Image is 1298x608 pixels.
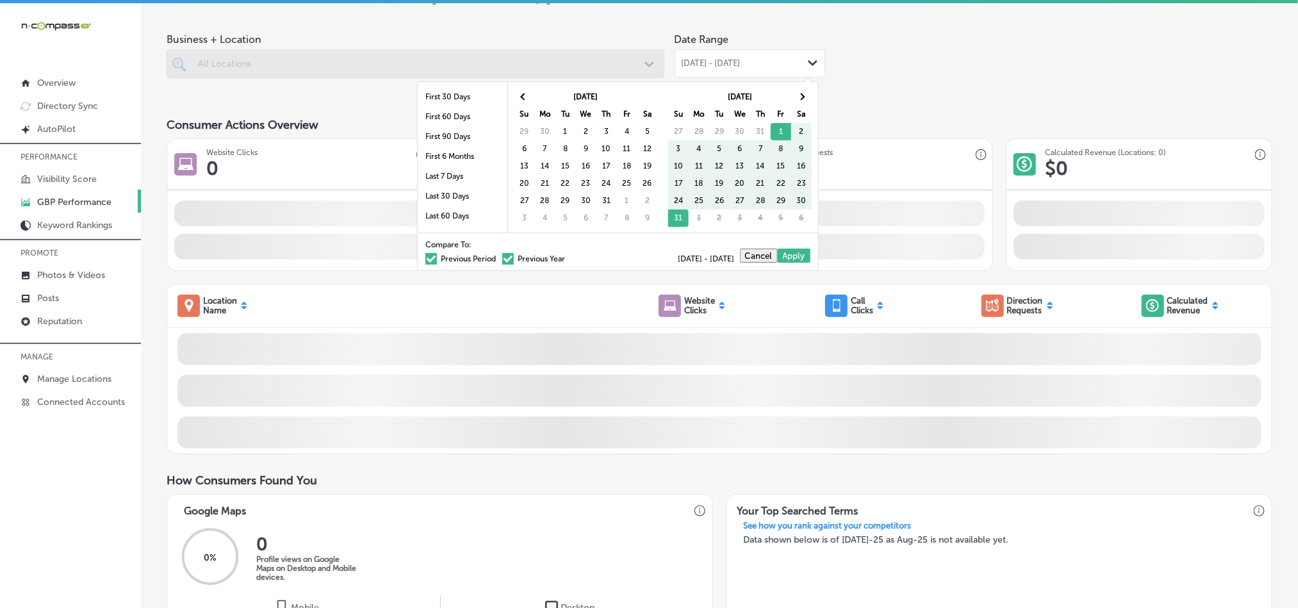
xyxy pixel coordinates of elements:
[418,127,507,147] li: First 90 Days
[791,140,812,158] td: 9
[791,123,812,140] td: 2
[668,106,689,123] th: Su
[689,192,709,210] td: 25
[771,175,791,192] td: 22
[555,175,575,192] td: 22
[37,220,112,231] p: Keyword Rankings
[637,210,657,227] td: 9
[514,210,534,227] td: 3
[709,210,730,227] td: 2
[534,123,555,140] td: 30
[575,175,596,192] td: 23
[750,123,771,140] td: 31
[37,174,97,185] p: Visibility Score
[418,107,507,127] li: First 60 Days
[555,140,575,158] td: 8
[750,175,771,192] td: 21
[206,148,258,157] h3: Website Clicks
[740,249,778,263] button: Cancel
[555,158,575,175] td: 15
[709,158,730,175] td: 12
[534,88,637,106] th: [DATE]
[555,210,575,227] td: 5
[678,255,740,263] span: [DATE] - [DATE]
[771,192,791,210] td: 29
[771,140,791,158] td: 8
[37,197,111,208] p: GBP Performance
[418,87,507,107] li: First 30 Days
[37,316,82,327] p: Reputation
[167,473,317,488] span: How Consumers Found You
[534,192,555,210] td: 28
[256,555,359,582] p: Profile views on Google Maps on Desktop and Mobile devices.
[750,158,771,175] td: 14
[616,140,637,158] td: 11
[616,106,637,123] th: Fr
[682,58,741,69] span: [DATE] - [DATE]
[1167,296,1208,315] p: Calculated Revenue
[555,192,575,210] td: 29
[203,296,237,315] p: Location Name
[791,106,812,123] th: Sa
[418,206,507,226] li: Last 60 Days
[668,210,689,227] td: 31
[771,210,791,227] td: 5
[689,123,709,140] td: 28
[689,106,709,123] th: Mo
[637,140,657,158] td: 12
[256,534,359,555] h2: 0
[771,158,791,175] td: 15
[596,192,616,210] td: 31
[206,157,218,180] h1: 0
[37,397,125,407] p: Connected Accounts
[1007,296,1043,315] p: Direction Requests
[616,210,637,227] td: 8
[616,175,637,192] td: 25
[555,123,575,140] td: 1
[791,192,812,210] td: 30
[733,521,921,534] p: See how you rank against your competitors
[730,192,750,210] td: 27
[514,140,534,158] td: 6
[730,140,750,158] td: 6
[689,88,791,106] th: [DATE]
[637,175,657,192] td: 26
[418,186,507,206] li: Last 30 Days
[637,158,657,175] td: 19
[575,158,596,175] td: 16
[502,255,565,263] label: Previous Year
[575,192,596,210] td: 30
[733,534,1265,545] h3: Data shown below is of [DATE]-25 as Aug-25 is not available yet.
[750,192,771,210] td: 28
[575,210,596,227] td: 6
[425,241,472,249] span: Compare To:
[709,140,730,158] td: 5
[596,123,616,140] td: 3
[37,101,98,111] p: Directory Sync
[730,158,750,175] td: 13
[668,192,689,210] td: 24
[637,123,657,140] td: 5
[418,147,507,167] li: First 6 Months
[684,296,715,315] p: Website Clicks
[534,140,555,158] td: 7
[730,210,750,227] td: 3
[668,140,689,158] td: 3
[534,158,555,175] td: 14
[616,192,637,210] td: 1
[575,123,596,140] td: 2
[727,495,868,521] h3: Your Top Searched Terms
[596,175,616,192] td: 24
[668,123,689,140] td: 27
[37,78,76,88] p: Overview
[778,249,810,263] button: Apply
[689,175,709,192] td: 18
[514,158,534,175] td: 13
[21,20,91,32] img: 660ab0bf-5cc7-4cb8-ba1c-48b5ae0f18e60NCTV_CLogo_TV_Black_-500x88.png
[791,158,812,175] td: 16
[689,210,709,227] td: 1
[167,118,318,132] span: Consumer Actions Overview
[534,106,555,123] th: Mo
[791,175,812,192] td: 23
[771,123,791,140] td: 1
